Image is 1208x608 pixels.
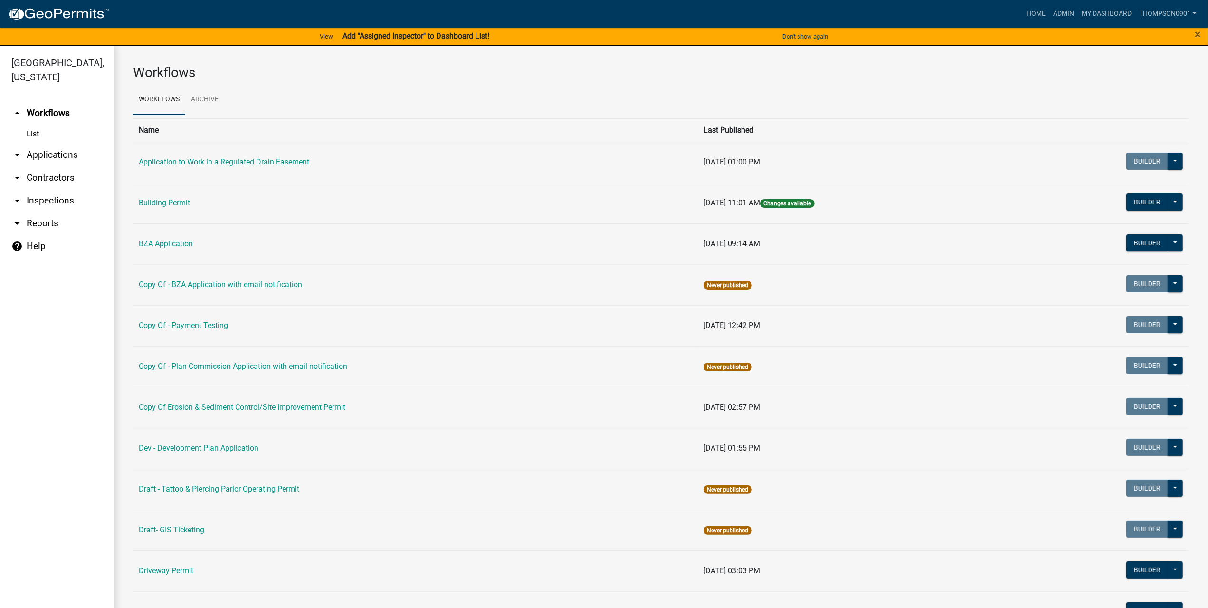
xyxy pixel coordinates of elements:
[1126,316,1168,333] button: Builder
[704,281,751,290] span: Never published
[139,198,190,207] a: Building Permit
[133,118,698,142] th: Name
[1126,193,1168,211] button: Builder
[139,157,309,166] a: Application to Work in a Regulated Drain Easement
[704,566,760,575] span: [DATE] 03:03 PM
[11,149,23,161] i: arrow_drop_down
[1078,5,1135,23] a: My Dashboard
[704,198,760,207] span: [DATE] 11:01 AM
[1049,5,1078,23] a: Admin
[11,241,23,252] i: help
[1126,521,1168,538] button: Builder
[1135,5,1200,23] a: thompson0901
[779,29,832,44] button: Don't show again
[139,321,228,330] a: Copy Of - Payment Testing
[1126,480,1168,497] button: Builder
[704,485,751,494] span: Never published
[316,29,337,44] a: View
[11,218,23,229] i: arrow_drop_down
[11,172,23,183] i: arrow_drop_down
[1126,357,1168,374] button: Builder
[139,444,258,453] a: Dev - Development Plan Application
[11,195,23,206] i: arrow_drop_down
[1126,275,1168,292] button: Builder
[704,444,760,453] span: [DATE] 01:55 PM
[133,65,1189,81] h3: Workflows
[139,239,193,248] a: BZA Application
[139,362,347,371] a: Copy Of - Plan Commission Application with email notification
[704,403,760,412] span: [DATE] 02:57 PM
[139,403,345,412] a: Copy Of Erosion & Sediment Control/Site Improvement Permit
[139,280,302,289] a: Copy Of - BZA Application with email notification
[139,566,193,575] a: Driveway Permit
[1126,561,1168,579] button: Builder
[704,157,760,166] span: [DATE] 01:00 PM
[704,363,751,371] span: Never published
[1126,439,1168,456] button: Builder
[11,107,23,119] i: arrow_drop_up
[185,85,224,115] a: Archive
[139,525,204,534] a: Draft- GIS Ticketing
[342,31,489,40] strong: Add "Assigned Inspector" to Dashboard List!
[1126,234,1168,251] button: Builder
[1195,28,1201,41] span: ×
[760,199,814,208] span: Changes available
[1023,5,1049,23] a: Home
[1195,29,1201,40] button: Close
[1126,398,1168,415] button: Builder
[139,484,299,493] a: Draft - Tattoo & Piercing Parlor Operating Permit
[698,118,1012,142] th: Last Published
[1126,153,1168,170] button: Builder
[704,321,760,330] span: [DATE] 12:42 PM
[133,85,185,115] a: Workflows
[704,526,751,535] span: Never published
[704,239,760,248] span: [DATE] 09:14 AM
